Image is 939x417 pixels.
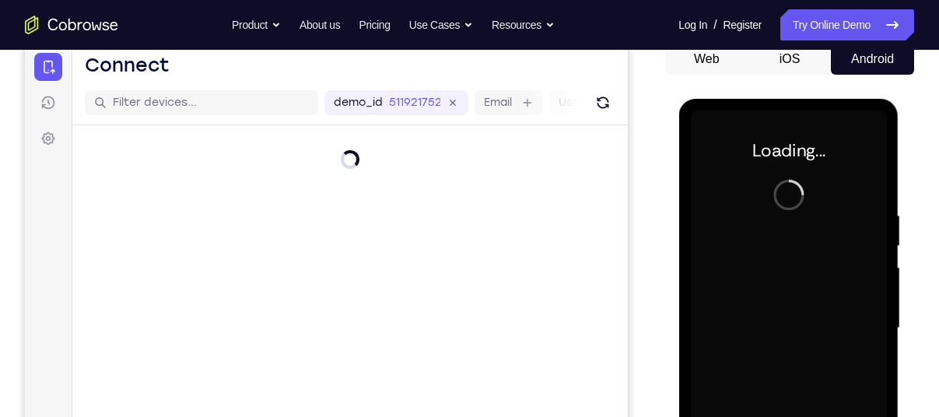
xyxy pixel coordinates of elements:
[459,51,487,67] label: Email
[780,9,914,40] a: Try Online Demo
[748,44,832,75] button: iOS
[724,9,762,40] a: Register
[409,9,473,40] button: Use Cases
[300,9,340,40] a: About us
[678,9,707,40] a: Log In
[566,47,590,72] button: Refresh
[831,44,914,75] button: Android
[359,9,390,40] a: Pricing
[25,16,118,34] a: Go to the home page
[713,16,717,34] span: /
[534,51,573,67] label: User ID
[309,51,358,67] label: demo_id
[232,9,281,40] button: Product
[88,51,284,67] input: Filter devices...
[492,9,555,40] button: Resources
[665,44,748,75] button: Web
